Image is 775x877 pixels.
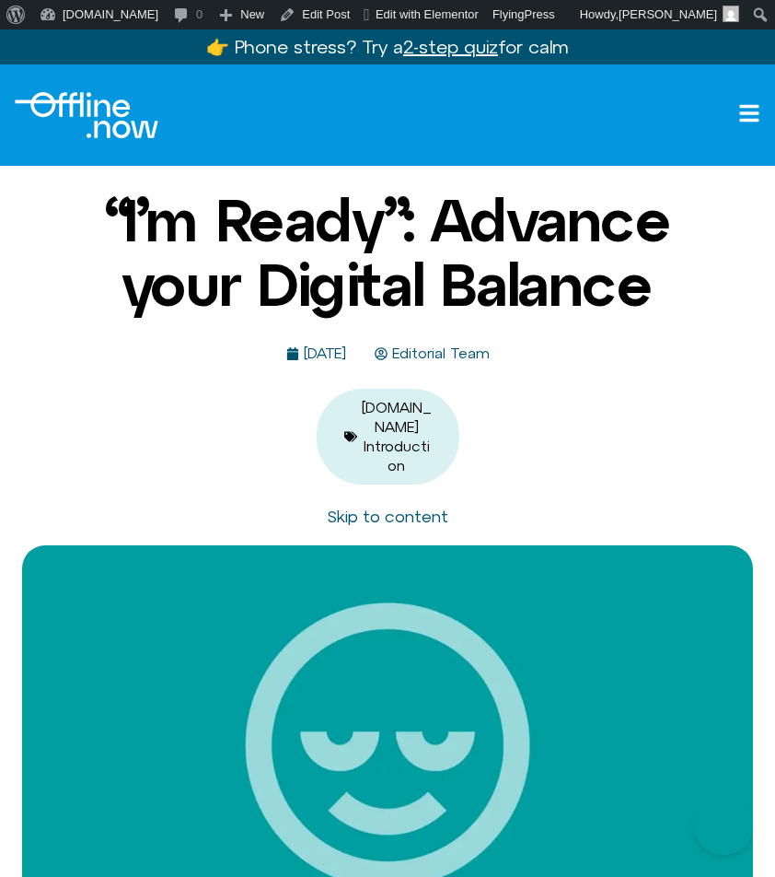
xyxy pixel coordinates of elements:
[327,507,448,526] a: Skip to content
[694,796,753,855] iframe: Botpress
[362,399,432,474] a: [DOMAIN_NAME] Introduction
[387,345,490,362] span: Editorial Team
[304,345,346,361] time: [DATE]
[738,102,760,124] a: Open menu
[206,36,569,57] a: 👉 Phone stress? Try a2-step quizfor calm
[376,7,479,21] span: Edit with Elementor
[15,92,158,138] img: offline.now
[15,92,158,138] div: Logo
[403,36,498,57] u: 2-step quiz
[286,345,346,362] a: [DATE]
[375,345,490,362] a: Editorial Team
[619,7,717,21] span: [PERSON_NAME]
[102,188,673,318] h1: “I’m Ready”: Advance your Digital Balance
